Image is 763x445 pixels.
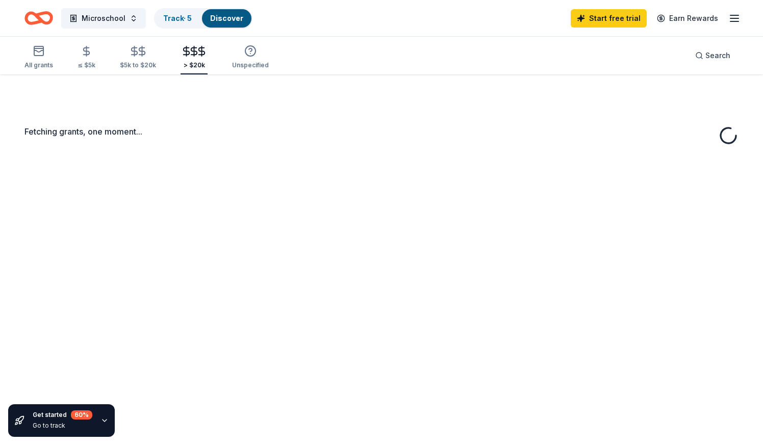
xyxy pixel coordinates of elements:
button: $5k to $20k [120,41,156,74]
div: 60 % [71,410,92,420]
a: Discover [210,14,243,22]
div: All grants [24,61,53,69]
div: Unspecified [232,61,269,69]
button: Track· 5Discover [154,8,252,29]
div: ≤ $5k [78,61,95,69]
button: ≤ $5k [78,41,95,74]
div: Get started [33,410,92,420]
a: Earn Rewards [651,9,724,28]
div: $5k to $20k [120,61,156,69]
span: Microschool [82,12,125,24]
a: Home [24,6,53,30]
button: Search [687,45,739,66]
a: Start free trial [571,9,647,28]
div: Fetching grants, one moment... [24,125,739,138]
button: Unspecified [232,41,269,74]
a: Track· 5 [163,14,192,22]
button: Microschool [61,8,146,29]
span: Search [705,49,730,62]
button: All grants [24,41,53,74]
div: > $20k [181,61,208,69]
div: Go to track [33,422,92,430]
button: > $20k [181,41,208,74]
